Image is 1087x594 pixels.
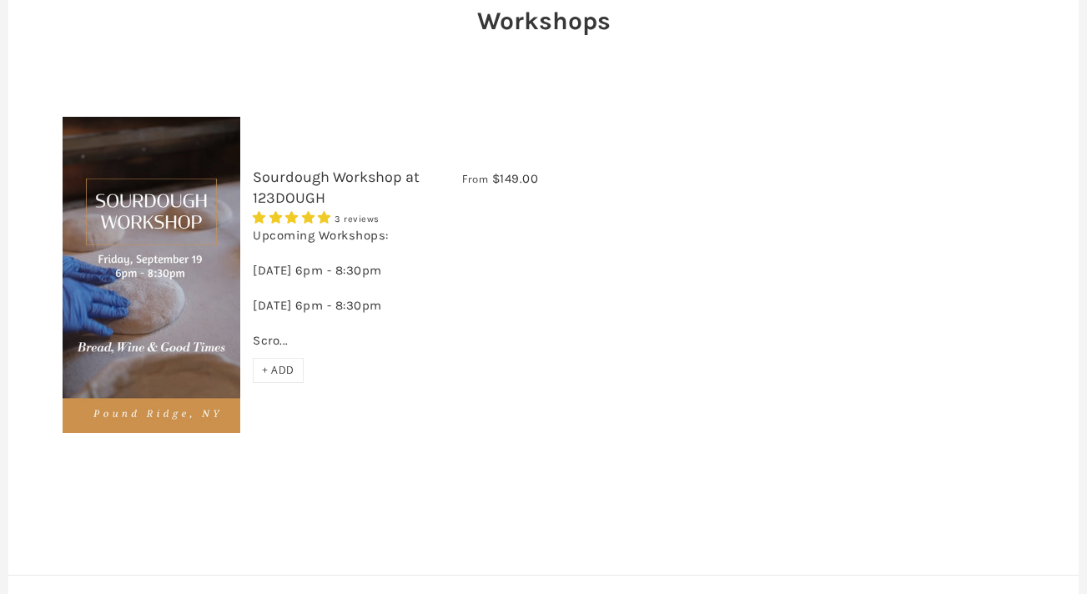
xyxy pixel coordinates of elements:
span: + ADD [262,363,294,377]
div: + ADD [253,358,304,383]
span: $149.00 [492,171,539,186]
span: 3 reviews [335,214,380,224]
a: Sourdough Workshop at 123DOUGH [253,168,420,207]
div: Upcoming Workshops: [DATE] 6pm - 8:30pm [DATE] 6pm - 8:30pm Scro... [253,227,538,358]
img: Sourdough Workshop at 123DOUGH [63,117,240,433]
span: 5.00 stars [253,210,335,225]
span: From [462,172,488,186]
h2: Workshops [440,3,648,38]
